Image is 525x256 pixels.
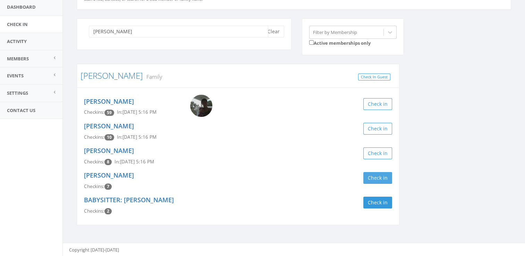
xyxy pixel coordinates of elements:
span: Checkins: [84,134,104,140]
span: Checkin count [104,184,112,190]
div: Filter by Membership [313,29,357,35]
a: BABYSITTER: [PERSON_NAME] [84,196,174,204]
span: In: [DATE] 5:16 PM [115,159,154,165]
span: In: [DATE] 5:16 PM [117,134,156,140]
span: Settings [7,90,28,96]
span: Checkins: [84,208,104,214]
span: Contact Us [7,107,35,113]
a: [PERSON_NAME] [81,70,143,81]
button: Clear [263,26,284,37]
span: Checkin count [104,134,114,140]
a: [PERSON_NAME] [84,171,134,179]
button: Check in [363,197,392,208]
span: Checkins: [84,109,104,115]
a: Check In Guest [358,74,390,81]
button: Check in [363,172,392,184]
span: In: [DATE] 5:16 PM [117,109,156,115]
button: Check in [363,147,392,159]
input: Active memberships only [309,40,314,45]
span: Checkin count [104,208,112,214]
a: [PERSON_NAME] [84,122,134,130]
small: Family [143,73,162,80]
img: Avery_Kenney.png [190,95,212,117]
a: [PERSON_NAME] [84,146,134,155]
a: [PERSON_NAME] [84,97,134,105]
span: Checkin count [104,159,112,165]
label: Active memberships only [309,39,371,46]
span: Events [7,72,24,79]
button: Check in [363,123,392,135]
button: Check in [363,98,392,110]
span: Checkins: [84,159,104,165]
input: Search a name to check in [89,26,268,37]
span: Checkin count [104,110,114,116]
span: Checkins: [84,183,104,189]
span: Members [7,56,29,62]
